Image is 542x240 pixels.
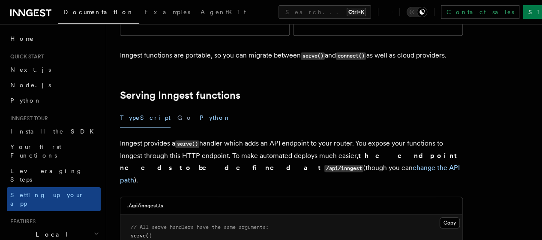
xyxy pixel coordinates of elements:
[10,167,83,183] span: Leveraging Steps
[7,163,101,187] a: Leveraging Steps
[144,9,190,15] span: Examples
[146,233,152,239] span: ({
[58,3,139,24] a: Documentation
[336,52,366,60] code: connect()
[7,187,101,211] a: Setting up your app
[120,137,463,186] p: Inngest provides a handler which adds an API endpoint to your router. You expose your functions t...
[10,143,61,159] span: Your first Functions
[63,9,134,15] span: Documentation
[407,7,427,17] button: Toggle dark mode
[7,93,101,108] a: Python
[201,9,246,15] span: AgentKit
[131,224,269,230] span: // All serve handlers have the same arguments:
[10,34,34,43] span: Home
[301,52,325,60] code: serve()
[120,49,463,62] p: Inngest functions are portable, so you can migrate between and as well as cloud providers.
[10,191,84,207] span: Setting up your app
[347,8,366,16] kbd: Ctrl+K
[324,165,363,172] code: /api/inngest
[175,140,199,148] code: serve()
[195,3,251,23] a: AgentKit
[10,82,51,88] span: Node.js
[10,128,99,135] span: Install the SDK
[7,124,101,139] a: Install the SDK
[278,5,371,19] button: Search...Ctrl+K
[7,77,101,93] a: Node.js
[440,217,460,228] button: Copy
[7,53,44,60] span: Quick start
[10,66,51,73] span: Next.js
[7,62,101,77] a: Next.js
[200,108,231,128] button: Python
[131,233,146,239] span: serve
[127,202,163,209] h3: ./api/inngest.ts
[139,3,195,23] a: Examples
[177,108,193,128] button: Go
[120,108,171,128] button: TypeScript
[7,218,36,225] span: Features
[10,97,42,104] span: Python
[7,139,101,163] a: Your first Functions
[7,115,48,122] span: Inngest tour
[441,5,519,19] a: Contact sales
[120,89,240,101] a: Serving Inngest functions
[7,31,101,46] a: Home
